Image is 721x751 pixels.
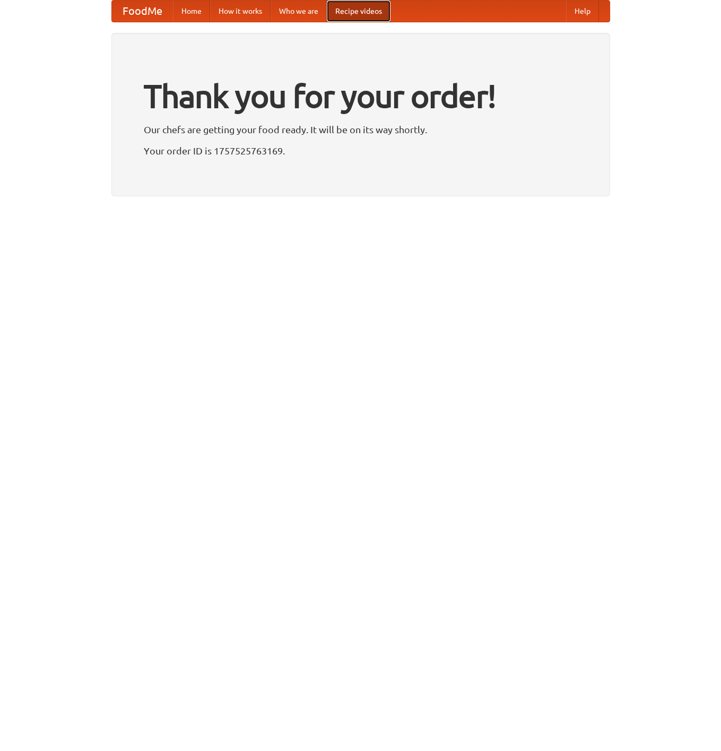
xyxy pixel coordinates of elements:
[566,1,599,22] a: Help
[327,1,390,22] a: Recipe videos
[112,1,173,22] a: FoodMe
[173,1,210,22] a: Home
[144,71,578,122] h1: Thank you for your order!
[271,1,327,22] a: Who we are
[144,143,578,159] p: Your order ID is 1757525763169.
[210,1,271,22] a: How it works
[144,122,578,137] p: Our chefs are getting your food ready. It will be on its way shortly.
